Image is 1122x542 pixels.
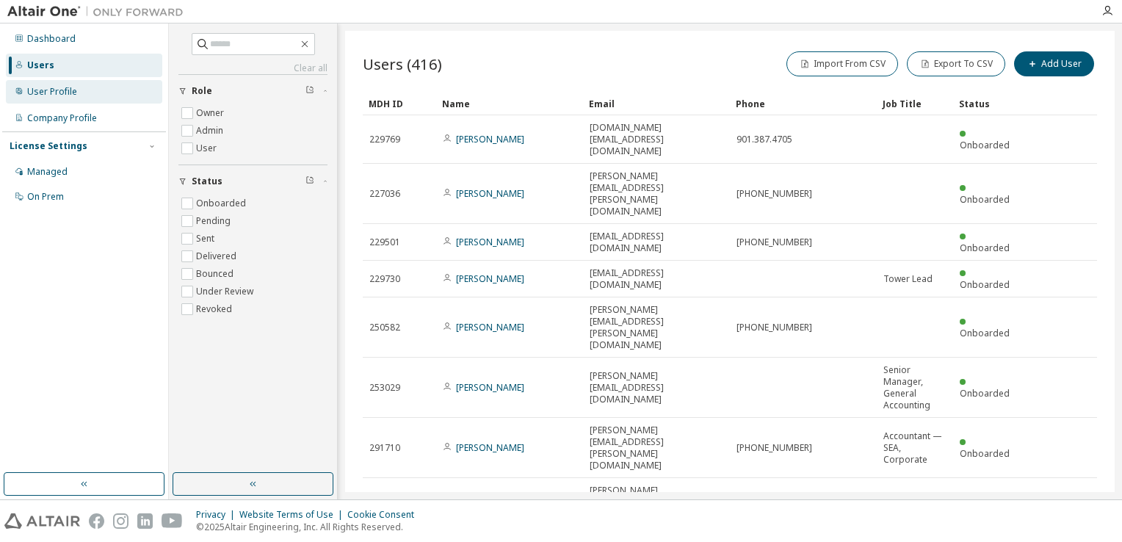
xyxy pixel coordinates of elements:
[305,176,314,187] span: Clear filter
[196,300,235,318] label: Revoked
[736,442,812,454] span: [PHONE_NUMBER]
[369,134,400,145] span: 229769
[196,247,239,265] label: Delivered
[27,112,97,124] div: Company Profile
[27,166,68,178] div: Managed
[369,382,400,394] span: 253029
[883,430,947,466] span: Accountant — SEA, Corporate
[178,75,327,107] button: Role
[196,509,239,521] div: Privacy
[239,509,347,521] div: Website Terms of Use
[456,187,524,200] a: [PERSON_NAME]
[736,322,812,333] span: [PHONE_NUMBER]
[960,193,1010,206] span: Onboarded
[590,304,723,351] span: [PERSON_NAME][EMAIL_ADDRESS][PERSON_NAME][DOMAIN_NAME]
[960,139,1010,151] span: Onboarded
[27,33,76,45] div: Dashboard
[1014,51,1094,76] button: Add User
[196,104,227,122] label: Owner
[192,176,222,187] span: Status
[590,424,723,471] span: [PERSON_NAME][EMAIL_ADDRESS][PERSON_NAME][DOMAIN_NAME]
[369,322,400,333] span: 250582
[456,381,524,394] a: [PERSON_NAME]
[10,140,87,152] div: License Settings
[590,370,723,405] span: [PERSON_NAME][EMAIL_ADDRESS][DOMAIN_NAME]
[347,509,423,521] div: Cookie Consent
[369,92,430,115] div: MDH ID
[589,92,724,115] div: Email
[178,165,327,198] button: Status
[959,92,1021,115] div: Status
[736,134,792,145] span: 901.387.4705
[4,513,80,529] img: altair_logo.svg
[590,231,723,254] span: [EMAIL_ADDRESS][DOMAIN_NAME]
[456,236,524,248] a: [PERSON_NAME]
[883,273,933,285] span: Tower Lead
[196,212,234,230] label: Pending
[442,92,577,115] div: Name
[960,327,1010,339] span: Onboarded
[736,188,812,200] span: [PHONE_NUMBER]
[196,230,217,247] label: Sent
[369,188,400,200] span: 227036
[196,195,249,212] label: Onboarded
[883,364,947,411] span: Senior Manager, General Accounting
[89,513,104,529] img: facebook.svg
[196,265,236,283] label: Bounced
[960,242,1010,254] span: Onboarded
[305,85,314,97] span: Clear filter
[590,122,723,157] span: [DOMAIN_NAME][EMAIL_ADDRESS][DOMAIN_NAME]
[456,133,524,145] a: [PERSON_NAME]
[456,272,524,285] a: [PERSON_NAME]
[363,54,442,74] span: Users (416)
[196,122,226,140] label: Admin
[786,51,898,76] button: Import From CSV
[196,521,423,533] p: © 2025 Altair Engineering, Inc. All Rights Reserved.
[192,85,212,97] span: Role
[590,170,723,217] span: [PERSON_NAME][EMAIL_ADDRESS][PERSON_NAME][DOMAIN_NAME]
[369,236,400,248] span: 229501
[27,86,77,98] div: User Profile
[456,441,524,454] a: [PERSON_NAME]
[27,191,64,203] div: On Prem
[178,62,327,74] a: Clear all
[590,267,723,291] span: [EMAIL_ADDRESS][DOMAIN_NAME]
[162,513,183,529] img: youtube.svg
[369,273,400,285] span: 229730
[736,92,871,115] div: Phone
[196,140,220,157] label: User
[196,283,256,300] label: Under Review
[137,513,153,529] img: linkedin.svg
[590,485,723,520] span: [PERSON_NAME][EMAIL_ADDRESS][DOMAIN_NAME]
[736,236,812,248] span: [PHONE_NUMBER]
[960,387,1010,400] span: Onboarded
[907,51,1005,76] button: Export To CSV
[113,513,129,529] img: instagram.svg
[960,447,1010,460] span: Onboarded
[883,92,947,115] div: Job Title
[27,59,54,71] div: Users
[456,321,524,333] a: [PERSON_NAME]
[7,4,191,19] img: Altair One
[369,442,400,454] span: 291710
[960,278,1010,291] span: Onboarded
